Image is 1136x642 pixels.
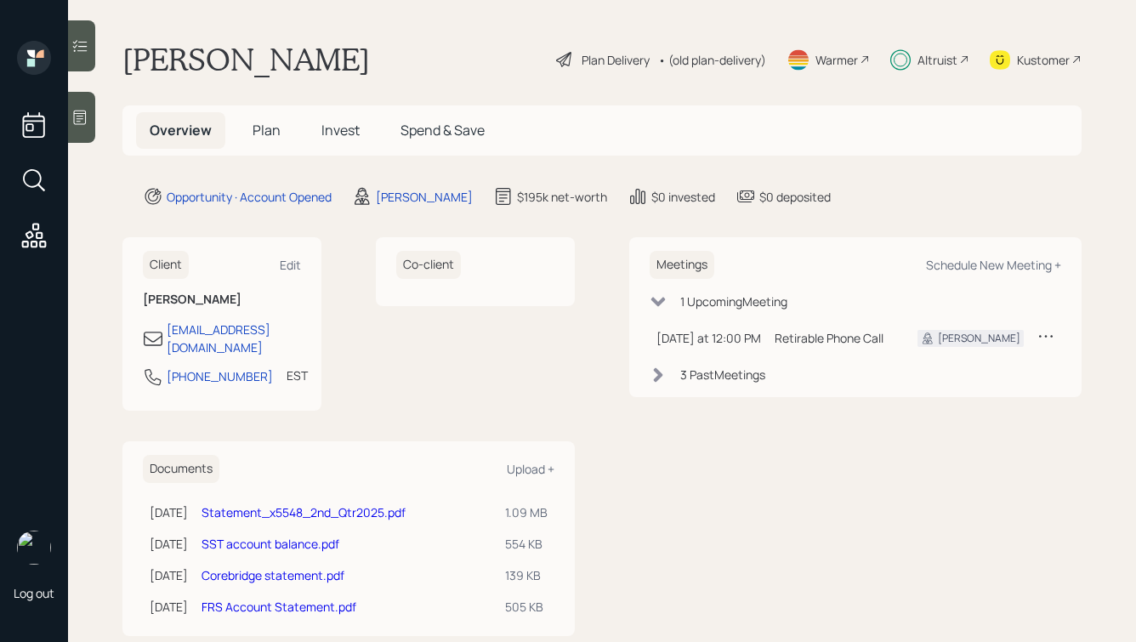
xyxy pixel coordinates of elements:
[505,566,548,584] div: 139 KB
[680,293,787,310] div: 1 Upcoming Meeting
[122,41,370,78] h1: [PERSON_NAME]
[1017,51,1070,69] div: Kustomer
[287,366,308,384] div: EST
[658,51,766,69] div: • (old plan-delivery)
[505,503,548,521] div: 1.09 MB
[507,461,554,477] div: Upload +
[917,51,957,69] div: Altruist
[150,535,188,553] div: [DATE]
[202,567,344,583] a: Corebridge statement.pdf
[396,251,461,279] h6: Co-client
[650,251,714,279] h6: Meetings
[651,188,715,206] div: $0 invested
[167,188,332,206] div: Opportunity · Account Opened
[150,566,188,584] div: [DATE]
[656,329,761,347] div: [DATE] at 12:00 PM
[14,585,54,601] div: Log out
[505,598,548,616] div: 505 KB
[582,51,650,69] div: Plan Delivery
[376,188,473,206] div: [PERSON_NAME]
[167,321,301,356] div: [EMAIL_ADDRESS][DOMAIN_NAME]
[253,121,281,139] span: Plan
[505,535,548,553] div: 554 KB
[280,257,301,273] div: Edit
[143,293,301,307] h6: [PERSON_NAME]
[815,51,858,69] div: Warmer
[680,366,765,383] div: 3 Past Meeting s
[202,536,339,552] a: SST account balance.pdf
[775,329,890,347] div: Retirable Phone Call
[202,599,356,615] a: FRS Account Statement.pdf
[321,121,360,139] span: Invest
[517,188,607,206] div: $195k net-worth
[759,188,831,206] div: $0 deposited
[926,257,1061,273] div: Schedule New Meeting +
[938,331,1020,346] div: [PERSON_NAME]
[150,121,212,139] span: Overview
[167,367,273,385] div: [PHONE_NUMBER]
[150,598,188,616] div: [DATE]
[143,455,219,483] h6: Documents
[150,503,188,521] div: [DATE]
[143,251,189,279] h6: Client
[202,504,406,520] a: Statement_x5548_2nd_Qtr2025.pdf
[17,531,51,565] img: hunter_neumayer.jpg
[400,121,485,139] span: Spend & Save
